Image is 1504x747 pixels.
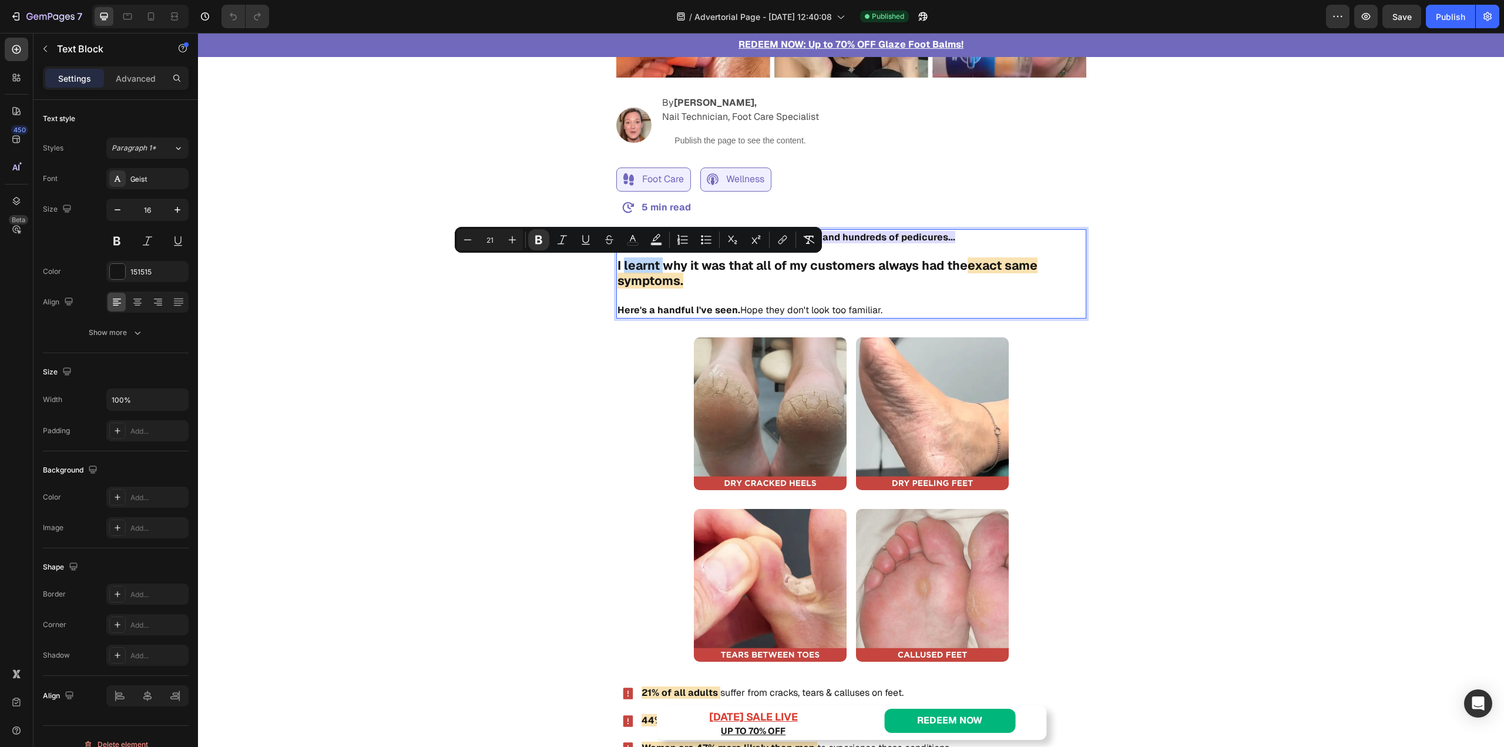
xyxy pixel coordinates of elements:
[444,652,753,669] p: suffer from cracks, tears & calluses on feet.
[43,560,80,575] div: Shape
[419,198,566,210] span: After being in nail tech & foot care
[221,5,269,28] div: Undo/Redo
[43,426,70,436] div: Padding
[464,63,621,77] p: By
[528,138,566,155] p: Wellness
[130,267,186,277] div: 151515
[719,679,784,696] p: REDEEM NOW
[11,125,28,135] div: 450
[419,271,684,283] span: Hope they don't look too familiar.
[444,707,753,724] p: to experience these conditions.
[1382,5,1421,28] button: Save
[872,11,904,22] span: Published
[43,143,63,153] div: Styles
[1392,12,1412,22] span: Save
[463,102,622,114] p: Publish the page to see the content.
[43,492,61,503] div: Color
[58,72,91,85] p: Settings
[43,619,66,630] div: Corner
[444,679,753,696] p: suffer from cracks, tears & calluses on feet.
[476,63,559,76] strong: [PERSON_NAME],
[444,138,486,155] p: Foot Care
[496,304,649,457] img: gempages_573315304482931937-af21289b-d88f-48da-ab43-d61da3e19052.webp
[5,5,88,28] button: 7
[130,620,186,631] div: Add...
[496,476,649,629] img: gempages_573315304482931937-2c6936ab-33e3-4410-9eba-c2e644da8741.webp
[43,173,58,184] div: Font
[418,75,454,110] img: gempages_573315304482931937-b769a80e-35fa-4a93-aea7-6b46ff830af1.png
[43,294,76,310] div: Align
[116,72,156,85] p: Advanced
[198,33,1504,747] iframe: Design area
[1436,11,1465,23] div: Publish
[658,304,811,457] img: gempages_573315304482931937-104a7596-a3a4-44b0-a6ee-7190a5de27a7.webp
[43,266,61,277] div: Color
[43,394,62,405] div: Width
[43,463,100,478] div: Background
[9,215,28,225] div: Beta
[43,589,66,599] div: Border
[130,651,186,661] div: Add...
[107,389,188,410] input: Auto
[444,709,617,721] strong: Women are 47% more likely than men
[455,227,822,253] div: Editor contextual toolbar
[43,688,76,704] div: Align
[444,168,493,180] strong: 5 min read
[419,225,770,240] strong: I learnt why it was that all of my customers always had the
[77,9,82,24] p: 7
[130,589,186,600] div: Add...
[43,202,74,217] div: Size
[462,692,649,704] h2: UP TO 70% OFF
[419,271,542,283] strong: Here's a handful I've seen.
[418,196,888,286] div: Rich Text Editor. Editing area: main
[444,654,520,666] strong: 21% of all adults
[511,677,600,691] span: [DATE] SALE LIVE
[1426,5,1475,28] button: Publish
[130,493,186,503] div: Add...
[43,113,75,124] div: Text style
[566,198,757,210] strong: for 12 years, and hundreds of pedicures...
[130,523,186,534] div: Add...
[444,681,548,694] strong: 44% of adults over 50
[1464,689,1492,718] div: Open Intercom Messenger
[43,650,70,661] div: Shadow
[89,327,143,339] div: Show more
[57,42,157,56] p: Text Block
[464,77,621,91] p: Nail Technician, Foot Care Specialist
[43,364,74,380] div: Size
[419,225,840,256] strong: exact same symptoms.
[130,174,186,185] div: Geist
[43,522,63,533] div: Image
[694,11,832,23] span: Advertorial Page - [DATE] 12:40:08
[689,11,692,23] span: /
[658,476,811,629] img: gempages_573315304482931937-5f166acf-36c2-4576-95e2-acec1353af29.webp
[686,676,817,700] a: REDEEM NOW
[106,138,189,159] button: Paragraph 1*
[130,426,186,437] div: Add...
[43,322,189,343] button: Show more
[112,143,156,153] span: Paragraph 1*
